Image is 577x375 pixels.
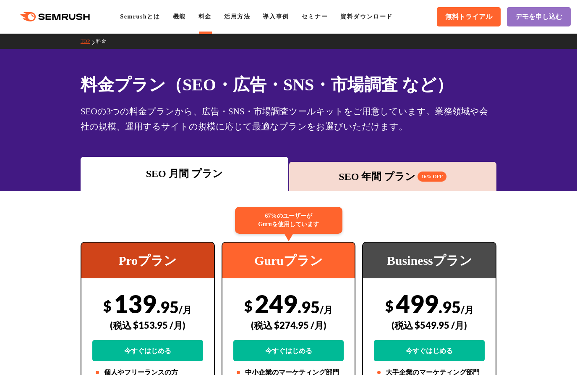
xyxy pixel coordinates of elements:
div: SEO 月間 プラン [85,166,284,181]
div: 499 [374,289,485,361]
a: 今すぐはじめる [92,340,203,361]
div: SEOの3つの料金プランから、広告・SNS・市場調査ツールキットをご用意しています。業務領域や会社の規模、運用するサイトの規模に応じて最適なプランをお選びいただけます。 [81,104,496,134]
a: TOP [81,38,96,44]
span: $ [244,297,253,314]
span: /月 [461,304,474,315]
a: 無料トライアル [437,7,501,26]
span: /月 [320,304,333,315]
div: Guruプラン [222,243,355,278]
div: Businessプラン [363,243,496,278]
div: (税込 $274.95 /月) [233,310,344,340]
span: デモを申し込む [515,13,562,21]
span: $ [103,297,112,314]
a: 今すぐはじめる [374,340,485,361]
a: 機能 [173,13,186,20]
div: (税込 $153.95 /月) [92,310,203,340]
a: 料金 [96,38,112,44]
span: 16% OFF [418,172,446,182]
div: (税込 $549.95 /月) [374,310,485,340]
a: Semrushとは [120,13,160,20]
a: 導入事例 [263,13,289,20]
span: .95 [298,297,320,317]
a: 資料ダウンロード [340,13,393,20]
div: Proプラン [81,243,214,278]
span: .95 [439,297,461,317]
a: 料金 [198,13,211,20]
a: 活用方法 [224,13,250,20]
div: SEO 年間 プラン [293,169,493,184]
span: .95 [157,297,179,317]
div: 67%のユーザーが Guruを使用しています [235,207,342,234]
a: 今すぐはじめる [233,340,344,361]
span: /月 [179,304,192,315]
a: セミナー [302,13,328,20]
span: 無料トライアル [445,13,492,21]
div: 249 [233,289,344,361]
h1: 料金プラン（SEO・広告・SNS・市場調査 など） [81,72,496,97]
a: デモを申し込む [507,7,571,26]
span: $ [385,297,394,314]
div: 139 [92,289,203,361]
